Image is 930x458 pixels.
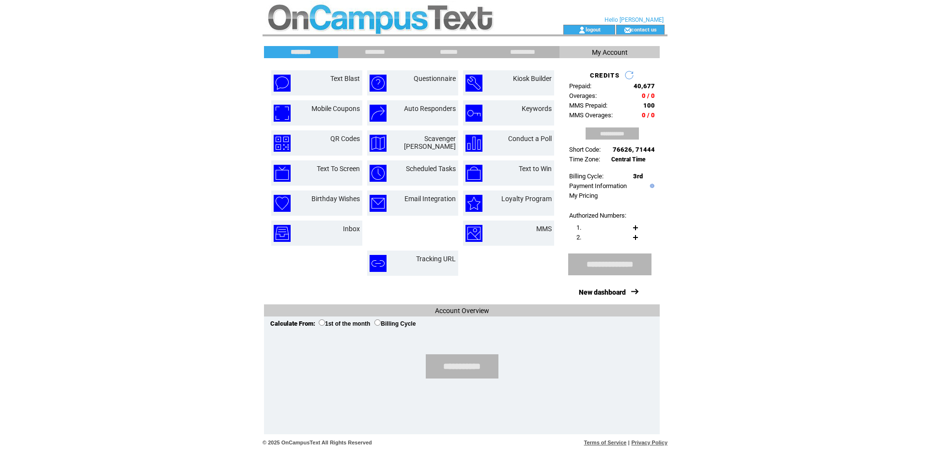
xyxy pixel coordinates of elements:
[604,16,664,23] span: Hello [PERSON_NAME]
[508,135,552,142] a: Conduct a Poll
[274,135,291,152] img: qr-codes.png
[311,105,360,112] a: Mobile Coupons
[519,165,552,173] a: Text to Win
[569,146,601,153] span: Short Code:
[404,135,456,150] a: Scavenger [PERSON_NAME]
[513,75,552,82] a: Kiosk Builder
[404,195,456,203] a: Email Integration
[330,135,360,142] a: QR Codes
[578,26,586,34] img: account_icon.gif
[274,105,291,122] img: mobile-coupons.png
[631,26,657,32] a: contact us
[590,72,620,79] span: CREDITS
[569,192,598,199] a: My Pricing
[274,225,291,242] img: inbox.png
[404,105,456,112] a: Auto Responders
[631,440,667,445] a: Privacy Policy
[435,307,489,315] span: Account Overview
[370,165,387,182] img: scheduled-tasks.png
[642,111,655,119] span: 0 / 0
[370,255,387,272] img: tracking-url.png
[274,165,291,182] img: text-to-screen.png
[642,92,655,99] span: 0 / 0
[465,135,482,152] img: conduct-a-poll.png
[274,75,291,92] img: text-blast.png
[624,26,631,34] img: contact_us_icon.gif
[370,75,387,92] img: questionnaire.png
[343,225,360,233] a: Inbox
[370,195,387,212] img: email-integration.png
[263,440,372,445] span: © 2025 OnCampusText All Rights Reserved
[536,225,552,233] a: MMS
[634,82,655,90] span: 40,677
[465,195,482,212] img: loyalty-program.png
[274,195,291,212] img: birthday-wishes.png
[613,146,655,153] span: 76626, 71444
[576,224,581,231] span: 1.
[465,105,482,122] img: keywords.png
[465,225,482,242] img: mms.png
[522,105,552,112] a: Keywords
[643,102,655,109] span: 100
[370,105,387,122] img: auto-responders.png
[579,288,626,296] a: New dashboard
[465,165,482,182] img: text-to-win.png
[648,184,654,188] img: help.gif
[569,173,604,180] span: Billing Cycle:
[370,135,387,152] img: scavenger-hunt.png
[330,75,360,82] a: Text Blast
[633,173,643,180] span: 3rd
[501,195,552,203] a: Loyalty Program
[628,440,630,445] span: |
[611,156,646,163] span: Central Time
[465,75,482,92] img: kiosk-builder.png
[414,75,456,82] a: Questionnaire
[592,48,628,56] span: My Account
[569,102,607,109] span: MMS Prepaid:
[319,319,325,326] input: 1st of the month
[569,92,597,99] span: Overages:
[586,26,601,32] a: logout
[569,111,613,119] span: MMS Overages:
[319,320,370,327] label: 1st of the month
[584,440,627,445] a: Terms of Service
[576,234,581,241] span: 2.
[406,165,456,173] a: Scheduled Tasks
[270,320,315,327] span: Calculate From:
[311,195,360,203] a: Birthday Wishes
[317,165,360,173] a: Text To Screen
[569,82,591,90] span: Prepaid:
[374,319,381,326] input: Billing Cycle
[374,320,416,327] label: Billing Cycle
[569,156,600,163] span: Time Zone:
[569,212,626,219] span: Authorized Numbers:
[416,255,456,263] a: Tracking URL
[569,182,627,190] a: Payment Information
